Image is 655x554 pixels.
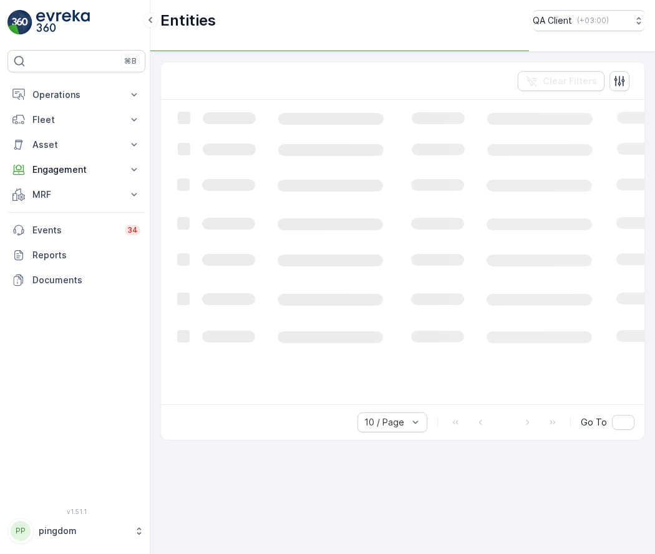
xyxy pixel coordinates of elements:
[7,508,145,515] span: v 1.51.1
[32,163,120,176] p: Engagement
[32,249,140,261] p: Reports
[32,188,120,201] p: MRF
[32,224,117,236] p: Events
[160,11,216,31] p: Entities
[36,10,90,35] img: logo_light-DOdMpM7g.png
[577,16,609,26] p: ( +03:00 )
[32,114,120,126] p: Fleet
[7,157,145,182] button: Engagement
[11,521,31,541] div: PP
[39,525,128,537] p: pingdom
[581,416,607,429] span: Go To
[127,225,138,235] p: 34
[124,56,137,66] p: ⌘B
[7,268,145,293] a: Documents
[533,10,645,31] button: QA Client(+03:00)
[518,71,604,91] button: Clear Filters
[7,82,145,107] button: Operations
[32,274,140,286] p: Documents
[7,243,145,268] a: Reports
[32,89,120,101] p: Operations
[533,14,572,27] p: QA Client
[7,218,145,243] a: Events34
[7,518,145,544] button: PPpingdom
[7,182,145,207] button: MRF
[543,75,597,87] p: Clear Filters
[7,107,145,132] button: Fleet
[7,132,145,157] button: Asset
[7,10,32,35] img: logo
[32,138,120,151] p: Asset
